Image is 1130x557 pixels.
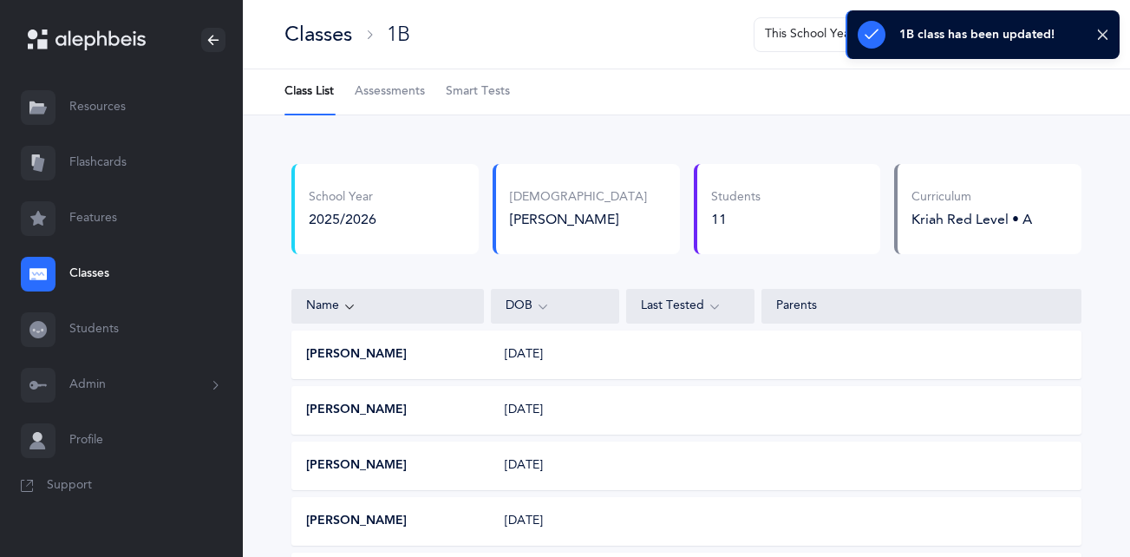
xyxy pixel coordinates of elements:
button: [PERSON_NAME] [306,457,407,475]
div: [DATE] [491,402,619,419]
span: Assessments [355,83,425,101]
button: This School Year [754,17,886,52]
div: [DEMOGRAPHIC_DATA] [510,189,666,206]
div: Curriculum [911,189,1032,206]
button: [PERSON_NAME] [306,402,407,419]
div: Classes [284,20,352,49]
span: Smart Tests [446,83,510,101]
div: 1B [387,20,410,49]
div: [DATE] [491,457,619,475]
div: 11 [711,210,761,229]
div: DOB [506,297,604,316]
div: [PERSON_NAME] [510,210,666,229]
div: School Year [309,189,376,206]
div: Parents [776,298,1067,315]
div: Kriah Red Level • A [911,210,1032,229]
div: Last Tested [641,297,740,316]
div: 2025/2026 [309,210,376,229]
button: [PERSON_NAME] [306,346,407,364]
div: [DATE] [491,513,619,530]
div: Students [711,189,761,206]
div: Name [306,297,469,316]
div: 1B class has been updated! [899,28,1055,42]
button: [PERSON_NAME] [306,513,407,530]
span: Support [47,477,92,495]
div: [DATE] [491,346,619,364]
